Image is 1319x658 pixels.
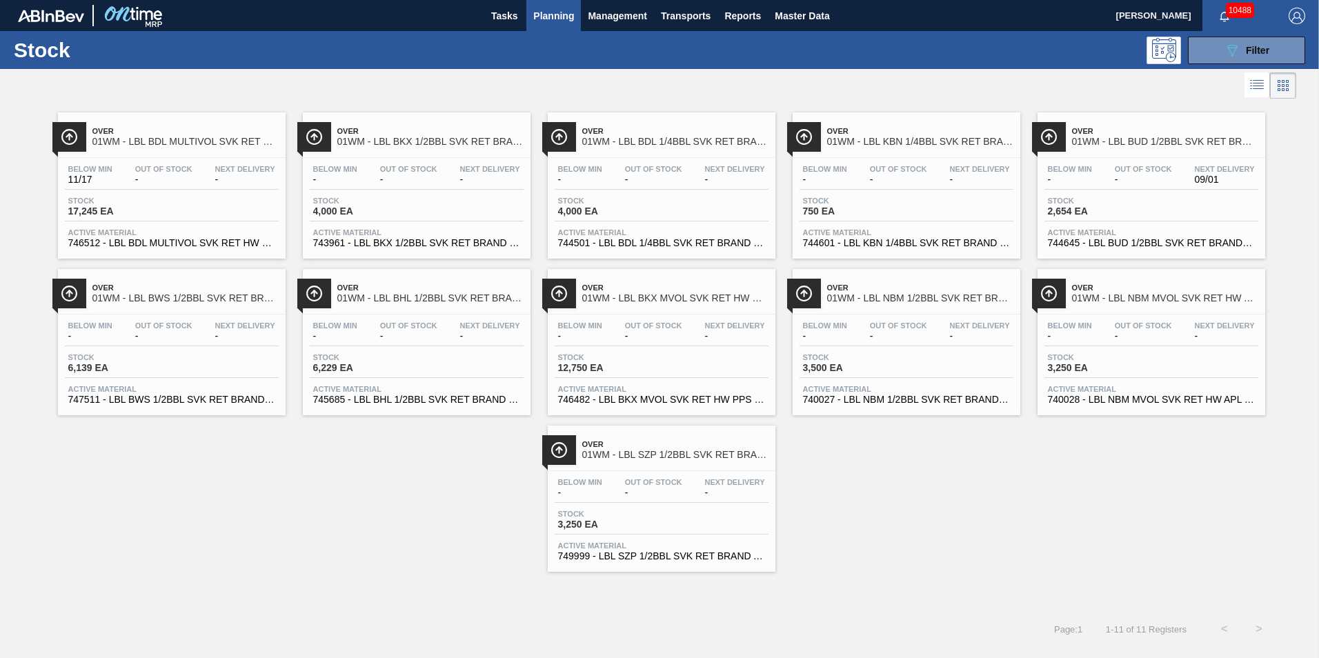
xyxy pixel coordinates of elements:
span: - [558,331,602,341]
span: - [870,175,927,185]
span: - [558,488,602,498]
div: List Vision [1244,72,1270,99]
span: 740027 - LBL NBM 1/2BBL SVK RET BRAND APL 0325 #3 [803,395,1010,405]
span: Over [582,440,768,448]
span: Stock [1048,197,1144,205]
span: - [313,175,357,185]
span: - [558,175,602,185]
a: ÍconeOver01WM - LBL BDL 1/4BBL SVK RET BRAND PAPER NACBelow Min-Out Of Stock-Next Delivery-Stock4... [537,102,782,259]
span: Below Min [558,321,602,330]
button: Notifications [1202,6,1247,26]
img: Ícone [61,285,78,302]
span: - [215,331,275,341]
span: - [625,488,682,498]
span: Reports [724,8,761,24]
span: Below Min [1048,321,1092,330]
span: - [313,331,357,341]
span: 4,000 EA [558,206,655,217]
span: 744645 - LBL BUD 1/2BBL SVK RET BRAND 5.0% PAPER [1048,238,1255,248]
a: ÍconeOver01WM - LBL SZP 1/2BBL SVK RET BRAND APL 0325 #3Below Min-Out Of Stock-Next Delivery-Stoc... [537,415,782,572]
img: Ícone [306,285,323,302]
span: Below Min [558,165,602,173]
a: ÍconeOver01WM - LBL BKX 1/2BBL SVK RET BRAND PPS #3Below Min-Out Of Stock-Next Delivery-Stock4,00... [292,102,537,259]
span: - [705,175,765,185]
span: 744501 - LBL BDL 1/4BBL SVK RET BRAND NAC PAPER 1 [558,238,765,248]
span: Next Delivery [1195,165,1255,173]
span: Out Of Stock [135,165,192,173]
span: Over [1072,127,1258,135]
span: Active Material [1048,228,1255,237]
span: Over [1072,283,1258,292]
span: Over [92,283,279,292]
span: - [950,331,1010,341]
span: 17,245 EA [68,206,165,217]
div: Card Vision [1270,72,1296,99]
span: Next Delivery [215,165,275,173]
a: ÍconeOver01WM - LBL NBM 1/2BBL SVK RET BRAND APL 0325 #3Below Min-Out Of Stock-Next Delivery-Stoc... [782,259,1027,415]
a: ÍconeOver01WM - LBL BWS 1/2BBL SVK RET BRAND PAPER #3Below Min-Out Of Stock-Next Delivery-Stock6,... [48,259,292,415]
span: - [1048,175,1092,185]
button: < [1207,612,1242,646]
span: Below Min [1048,165,1092,173]
span: Next Delivery [950,321,1010,330]
span: - [870,331,927,341]
span: 747511 - LBL BWS 1/2BBL SVK RET BRAND PPS 0919 #3 [68,395,275,405]
span: Over [582,127,768,135]
span: 01WM - LBL BWS 1/2BBL SVK RET BRAND PAPER #3 [92,293,279,303]
span: Below Min [803,321,847,330]
span: - [135,175,192,185]
span: Over [827,283,1013,292]
span: Out Of Stock [380,321,437,330]
span: 740028 - LBL NBM MVOL SVK RET HW APL 0325 #3 4.5% [1048,395,1255,405]
span: Out Of Stock [1115,321,1172,330]
span: Over [337,283,524,292]
span: Stock [558,197,655,205]
span: 01WM - LBL BDL 1/4BBL SVK RET BRAND PAPER NAC [582,137,768,147]
span: Filter [1246,45,1269,56]
span: Stock [803,353,900,361]
span: - [1195,331,1255,341]
span: 750 EA [803,206,900,217]
span: Transports [661,8,711,24]
span: 1 - 11 of 11 Registers [1103,624,1187,635]
span: - [135,331,192,341]
span: Stock [313,197,410,205]
span: Next Delivery [1195,321,1255,330]
a: ÍconeOver01WM - LBL BUD 1/2BBL SVK RET BRAND PAPER #3 5.0%Below Min-Out Of Stock-Next Delivery09/... [1027,102,1272,259]
span: 11/17 [68,175,112,185]
span: Out Of Stock [1115,165,1172,173]
span: Out Of Stock [625,165,682,173]
div: Programming: no user selected [1147,37,1181,64]
span: Out Of Stock [380,165,437,173]
span: 01WM - LBL BKX MVOL SVK RET HW PPS #3 [582,293,768,303]
span: - [460,331,520,341]
span: Active Material [558,385,765,393]
span: Active Material [558,541,765,550]
a: ÍconeOver01WM - LBL BHL 1/2BBL SVK RET BRAND PPS #3Below Min-Out Of Stock-Next Delivery-Stock6,22... [292,259,537,415]
span: 6,229 EA [313,363,410,373]
span: Tasks [489,8,519,24]
span: - [1115,175,1172,185]
span: Over [827,127,1013,135]
span: 01WM - LBL SZP 1/2BBL SVK RET BRAND APL 0325 #3 [582,450,768,460]
span: - [803,175,847,185]
span: Next Delivery [705,165,765,173]
span: 744601 - LBL KBN 1/4BBL SVK RET BRAND PAPER 0116 [803,238,1010,248]
span: Below Min [68,165,112,173]
span: Active Material [1048,385,1255,393]
span: - [803,331,847,341]
button: Filter [1188,37,1305,64]
span: Over [582,283,768,292]
span: 01WM - LBL BDL MULTIVOL SVK RET HW PAPER #3 [92,137,279,147]
span: - [380,175,437,185]
span: Below Min [68,321,112,330]
img: Ícone [1040,128,1058,146]
span: Stock [1048,353,1144,361]
span: Active Material [803,385,1010,393]
span: - [380,331,437,341]
img: Ícone [61,128,78,146]
span: 01WM - LBL NBM MVOL SVK RET HW APL 0325 #3 [1072,293,1258,303]
span: Stock [803,197,900,205]
span: - [1048,331,1092,341]
span: 01WM - LBL BUD 1/2BBL SVK RET BRAND PAPER #3 5.0% [1072,137,1258,147]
